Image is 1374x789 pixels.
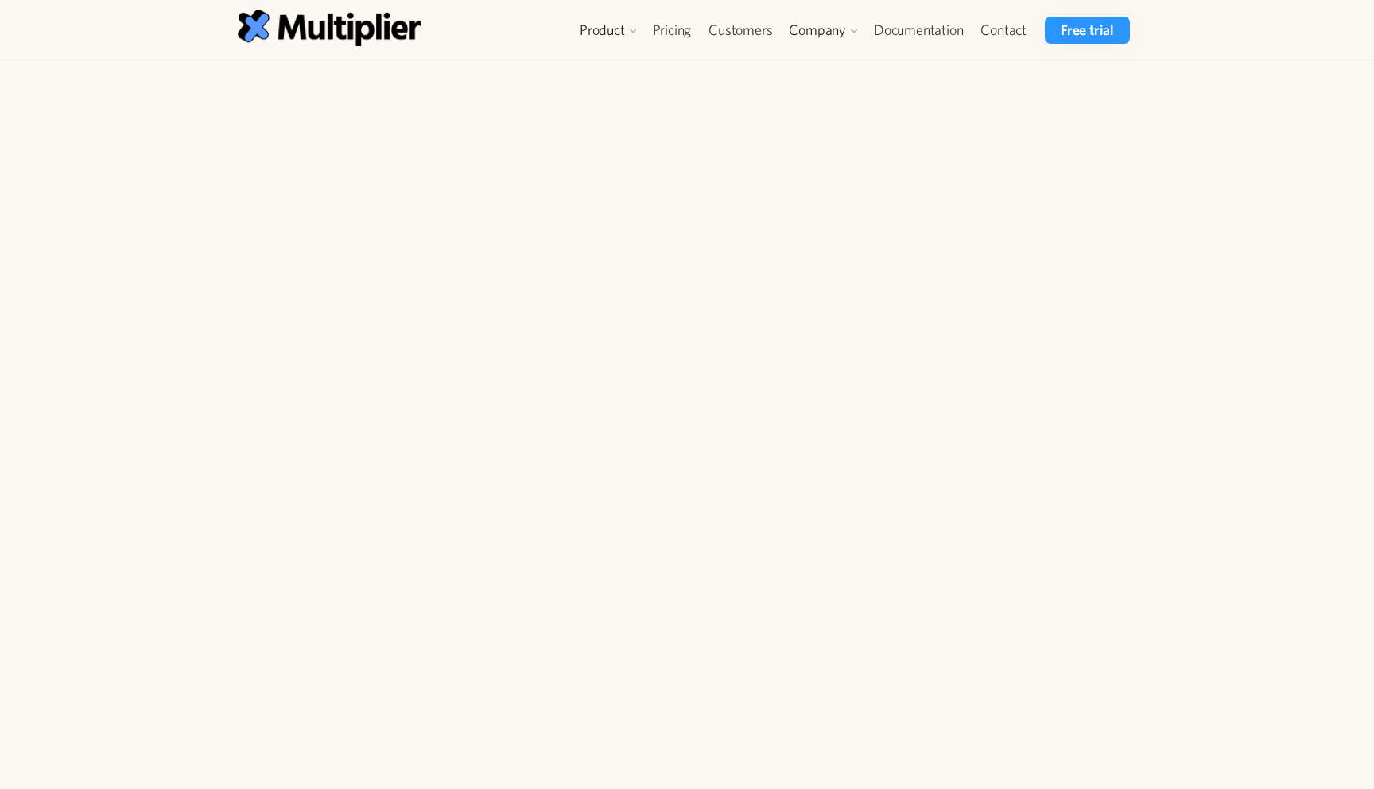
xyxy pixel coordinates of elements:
a: Pricing [644,17,701,44]
a: Contact [972,17,1035,44]
div: Product [580,21,625,40]
a: Documentation [865,17,972,44]
div: Company [781,17,865,44]
a: Customers [700,17,781,44]
a: Free trial [1045,17,1130,44]
div: Product [572,17,644,44]
div: Company [789,21,846,40]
